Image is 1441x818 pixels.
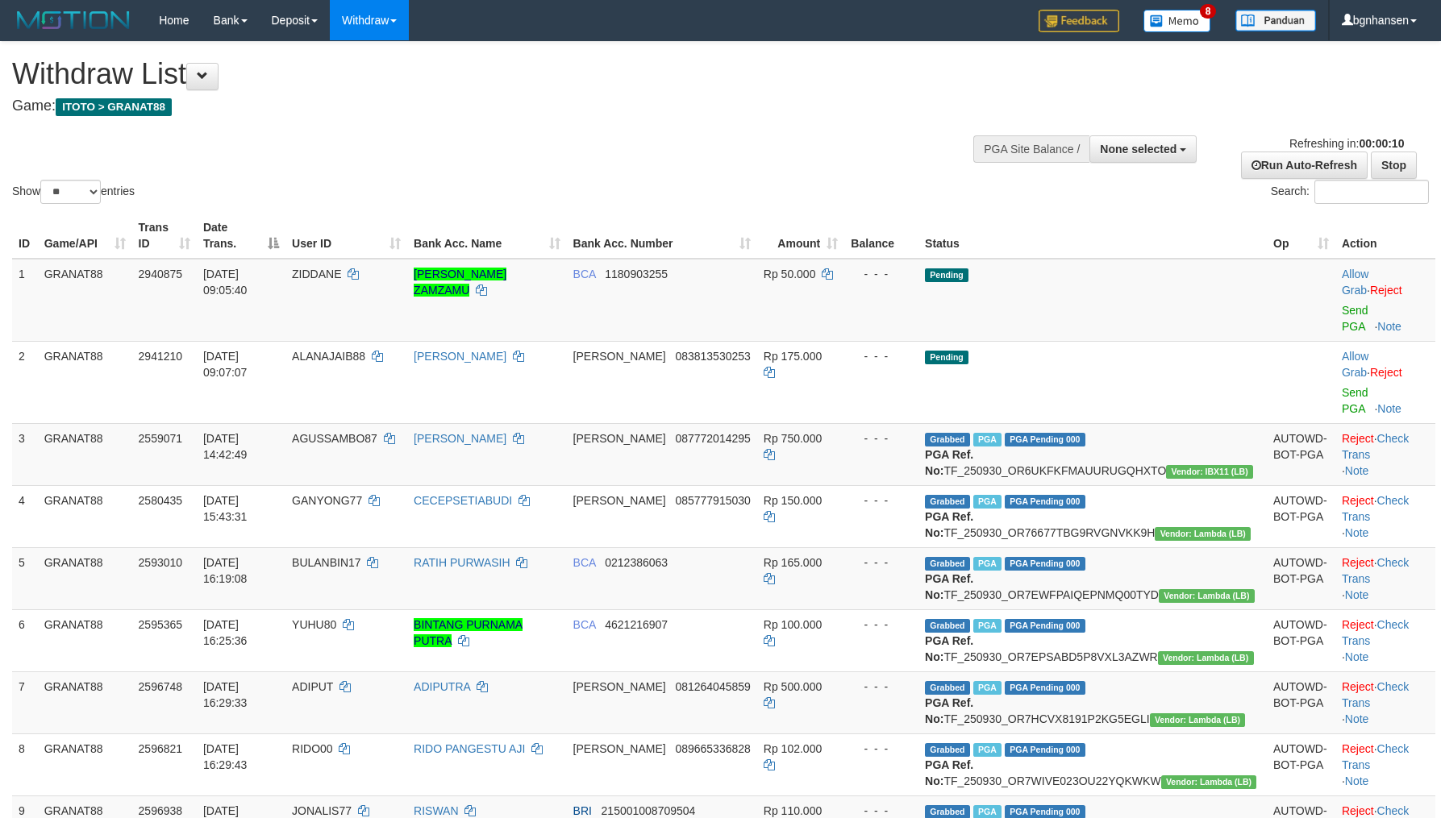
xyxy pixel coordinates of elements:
[292,804,352,817] span: JONALIS77
[12,733,38,795] td: 8
[203,268,248,297] span: [DATE] 09:05:40
[918,423,1267,485] td: TF_250930_OR6UKFKFMAUURUGQHXTO
[851,348,912,364] div: - - -
[918,609,1267,671] td: TF_250930_OR7EPSABD5P8VXL3AZWR
[973,619,1002,633] span: Marked by bgndany
[973,681,1002,695] span: Marked by bgndedek
[925,557,970,571] span: Grabbed
[38,259,132,342] td: GRANAT88
[1377,402,1401,415] a: Note
[764,432,822,445] span: Rp 750.000
[40,180,101,204] select: Showentries
[573,618,596,631] span: BCA
[1241,152,1368,179] a: Run Auto-Refresh
[1314,180,1429,204] input: Search:
[139,556,183,569] span: 2593010
[573,556,596,569] span: BCA
[1371,152,1417,179] a: Stop
[918,733,1267,795] td: TF_250930_OR7WIVE023OU22YQKWKW
[1342,350,1368,379] a: Allow Grab
[844,213,918,259] th: Balance
[203,350,248,379] span: [DATE] 09:07:07
[1342,680,1374,693] a: Reject
[1345,650,1369,663] a: Note
[38,213,132,259] th: Game/API: activate to sort column ascending
[197,213,285,259] th: Date Trans.: activate to sort column descending
[925,696,973,725] b: PGA Ref. No:
[925,510,973,539] b: PGA Ref. No:
[925,495,970,509] span: Grabbed
[285,213,407,259] th: User ID: activate to sort column ascending
[1335,671,1435,733] td: · ·
[414,804,458,817] a: RISWAN
[292,268,341,280] span: ZIDDANE
[605,268,668,280] span: Copy 1180903255 to clipboard
[38,341,132,423] td: GRANAT88
[573,680,666,693] span: [PERSON_NAME]
[573,432,666,445] span: [PERSON_NAME]
[973,743,1002,757] span: Marked by bgndedek
[1342,386,1368,415] a: Send PGA
[12,671,38,733] td: 7
[764,618,822,631] span: Rp 100.000
[1267,547,1335,609] td: AUTOWD-BOT-PGA
[1335,485,1435,547] td: · ·
[1345,464,1369,477] a: Note
[973,135,1089,163] div: PGA Site Balance /
[1267,671,1335,733] td: AUTOWD-BOT-PGA
[918,213,1267,259] th: Status
[925,351,968,364] span: Pending
[1005,743,1085,757] span: PGA Pending
[851,266,912,282] div: - - -
[414,432,506,445] a: [PERSON_NAME]
[1345,526,1369,539] a: Note
[292,432,377,445] span: AGUSSAMBO87
[573,268,596,280] span: BCA
[292,742,333,755] span: RIDO00
[139,432,183,445] span: 2559071
[1342,742,1374,755] a: Reject
[139,742,183,755] span: 2596821
[1342,350,1370,379] span: ·
[139,350,183,363] span: 2941210
[757,213,844,259] th: Amount: activate to sort column ascending
[292,494,362,507] span: GANYONG77
[407,213,566,259] th: Bank Acc. Name: activate to sort column ascending
[925,619,970,633] span: Grabbed
[573,350,666,363] span: [PERSON_NAME]
[764,680,822,693] span: Rp 500.000
[203,432,248,461] span: [DATE] 14:42:49
[1150,713,1246,727] span: Vendor URL: https://dashboard.q2checkout.com/secure
[292,680,333,693] span: ADIPUT
[414,680,470,693] a: ADIPUTRA
[602,804,696,817] span: Copy 215001008709504 to clipboard
[918,547,1267,609] td: TF_250930_OR7EWFPAIQEPNMQ00TYD
[851,492,912,509] div: - - -
[12,180,135,204] label: Show entries
[1158,651,1254,665] span: Vendor URL: https://dashboard.q2checkout.com/secure
[12,213,38,259] th: ID
[1342,494,1409,523] a: Check Trans
[605,556,668,569] span: Copy 0212386063 to clipboard
[1335,213,1435,259] th: Action
[1267,213,1335,259] th: Op: activate to sort column ascending
[675,432,750,445] span: Copy 087772014295 to clipboard
[1161,775,1257,789] span: Vendor URL: https://dashboard.q2checkout.com/secure
[139,804,183,817] span: 2596938
[12,547,38,609] td: 5
[764,350,822,363] span: Rp 175.000
[203,494,248,523] span: [DATE] 15:43:31
[38,671,132,733] td: GRANAT88
[925,572,973,601] b: PGA Ref. No:
[918,485,1267,547] td: TF_250930_OR76677TBG9RVGNVKK9H
[925,758,973,787] b: PGA Ref. No:
[1005,681,1085,695] span: PGA Pending
[1345,712,1369,725] a: Note
[12,423,38,485] td: 3
[675,742,750,755] span: Copy 089665336828 to clipboard
[292,350,365,363] span: ALANAJAIB88
[1342,304,1368,333] a: Send PGA
[203,556,248,585] span: [DATE] 16:19:08
[1342,804,1374,817] a: Reject
[414,618,523,647] a: BINTANG PURNAMA PUTRA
